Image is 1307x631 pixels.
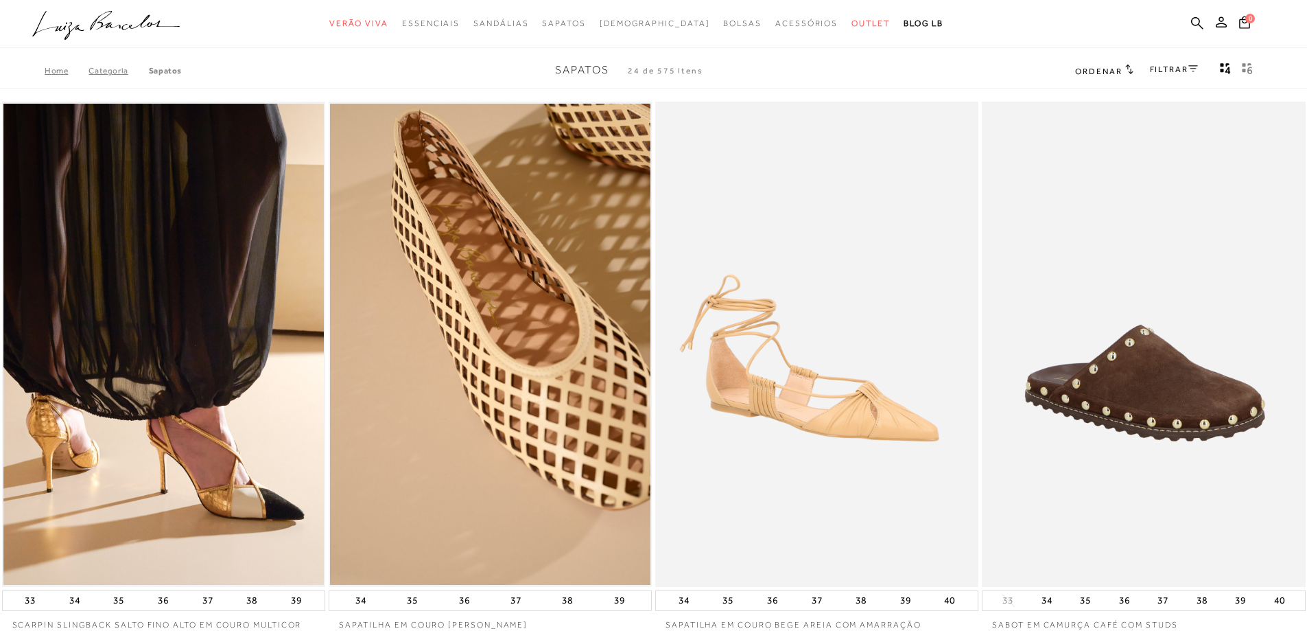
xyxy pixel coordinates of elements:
[3,104,324,585] img: SCARPIN SLINGBACK SALTO FINO ALTO EM COURO MULTICOR DEBRUM DOURADO
[242,591,261,610] button: 38
[600,19,710,28] span: [DEMOGRAPHIC_DATA]
[1245,14,1255,23] span: 0
[21,591,40,610] button: 33
[1037,591,1057,610] button: 34
[657,104,977,585] img: SAPATILHA EM COURO BEGE AREIA COM AMARRAÇÃO
[940,591,959,610] button: 40
[628,66,703,76] span: 24 de 575 itens
[198,591,217,610] button: 37
[542,19,585,28] span: Sapatos
[904,19,943,28] span: BLOG LB
[330,104,650,585] a: SAPATILHA EM COURO BAUNILHA VAZADA SAPATILHA EM COURO BAUNILHA VAZADA
[851,591,871,610] button: 38
[1270,591,1289,610] button: 40
[1115,591,1134,610] button: 36
[403,591,422,610] button: 35
[775,11,838,36] a: categoryNavScreenReaderText
[600,11,710,36] a: noSubCategoriesText
[718,591,738,610] button: 35
[473,11,528,36] a: categoryNavScreenReaderText
[1076,591,1095,610] button: 35
[904,11,943,36] a: BLOG LB
[655,611,978,631] a: SAPATILHA EM COURO BEGE AREIA COM AMARRAÇÃO
[982,611,1305,631] a: SABOT EM CAMURÇA CAFÉ COM STUDS
[674,591,694,610] button: 34
[555,64,609,76] span: Sapatos
[775,19,838,28] span: Acessórios
[610,591,629,610] button: 39
[1153,591,1173,610] button: 37
[1235,15,1254,34] button: 0
[506,591,526,610] button: 37
[808,591,827,610] button: 37
[402,11,460,36] a: categoryNavScreenReaderText
[983,104,1304,585] a: SABOT EM CAMURÇA CAFÉ COM STUDS SABOT EM CAMURÇA CAFÉ COM STUDS
[330,104,650,585] img: SAPATILHA EM COURO BAUNILHA VAZADA
[763,591,782,610] button: 36
[723,11,762,36] a: categoryNavScreenReaderText
[329,11,388,36] a: categoryNavScreenReaderText
[558,591,577,610] button: 38
[983,104,1304,585] img: SABOT EM CAMURÇA CAFÉ COM STUDS
[329,611,652,631] a: SAPATILHA EM COURO [PERSON_NAME]
[1216,62,1235,80] button: Mostrar 4 produtos por linha
[1075,67,1122,76] span: Ordenar
[455,591,474,610] button: 36
[287,591,306,610] button: 39
[45,66,89,76] a: Home
[1192,591,1212,610] button: 38
[1150,65,1198,74] a: FILTRAR
[1238,62,1257,80] button: gridText6Desc
[65,591,84,610] button: 34
[851,11,890,36] a: categoryNavScreenReaderText
[109,591,128,610] button: 35
[542,11,585,36] a: categoryNavScreenReaderText
[851,19,890,28] span: Outlet
[402,19,460,28] span: Essenciais
[154,591,173,610] button: 36
[723,19,762,28] span: Bolsas
[89,66,148,76] a: Categoria
[473,19,528,28] span: Sandálias
[896,591,915,610] button: 39
[329,19,388,28] span: Verão Viva
[3,104,324,585] a: SCARPIN SLINGBACK SALTO FINO ALTO EM COURO MULTICOR DEBRUM DOURADO SCARPIN SLINGBACK SALTO FINO A...
[998,594,1017,607] button: 33
[149,66,182,76] a: Sapatos
[351,591,370,610] button: 34
[657,104,977,585] a: SAPATILHA EM COURO BEGE AREIA COM AMARRAÇÃO SAPATILHA EM COURO BEGE AREIA COM AMARRAÇÃO
[1231,591,1250,610] button: 39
